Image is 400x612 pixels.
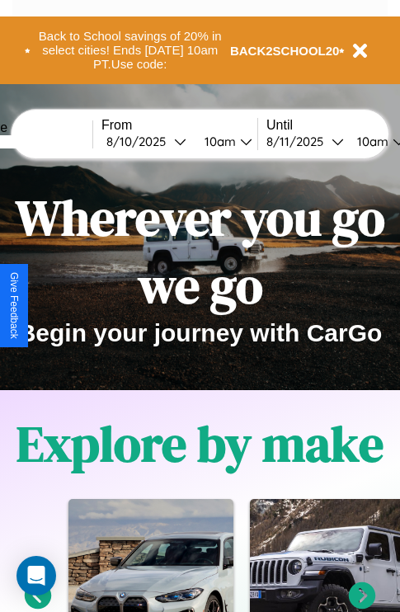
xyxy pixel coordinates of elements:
[8,272,20,339] div: Give Feedback
[266,134,332,149] div: 8 / 11 / 2025
[106,134,174,149] div: 8 / 10 / 2025
[191,133,257,150] button: 10am
[16,410,384,478] h1: Explore by make
[196,134,240,149] div: 10am
[230,44,340,58] b: BACK2SCHOOL20
[101,118,257,133] label: From
[31,25,230,76] button: Back to School savings of 20% in select cities! Ends [DATE] 10am PT.Use code:
[349,134,393,149] div: 10am
[16,556,56,596] div: Open Intercom Messenger
[101,133,191,150] button: 8/10/2025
